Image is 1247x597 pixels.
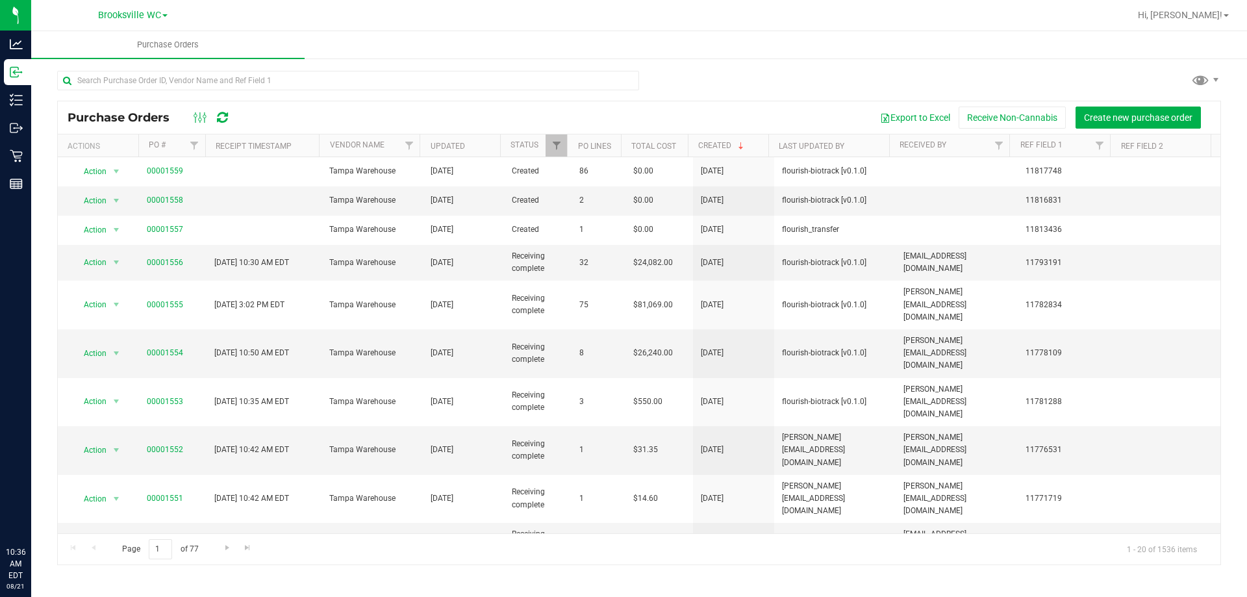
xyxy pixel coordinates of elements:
[782,194,888,207] span: flourish-biotrack [v0.1.0]
[633,396,662,408] span: $550.00
[782,257,888,269] span: flourish-biotrack [v0.1.0]
[701,223,724,236] span: [DATE]
[108,344,124,362] span: select
[108,221,124,239] span: select
[108,441,124,459] span: select
[108,532,124,550] span: select
[701,194,724,207] span: [DATE]
[431,396,453,408] span: [DATE]
[214,444,289,456] span: [DATE] 10:42 AM EDT
[701,492,724,505] span: [DATE]
[633,165,653,177] span: $0.00
[10,66,23,79] inline-svg: Inbound
[633,223,653,236] span: $0.00
[120,39,216,51] span: Purchase Orders
[98,10,161,21] span: Brooksville WC
[431,444,453,456] span: [DATE]
[1089,134,1110,157] a: Filter
[147,397,183,406] a: 00001553
[72,490,107,508] span: Action
[512,438,564,463] span: Receiving complete
[959,107,1066,129] button: Receive Non-Cannabis
[431,142,465,151] a: Updated
[1026,299,1111,311] span: 11782834
[900,140,946,149] a: Received By
[701,165,724,177] span: [DATE]
[1026,223,1111,236] span: 11813436
[579,347,618,359] span: 8
[701,299,724,311] span: [DATE]
[329,396,415,408] span: Tampa Warehouse
[13,493,52,532] iframe: Resource center
[988,134,1009,157] a: Filter
[779,142,844,151] a: Last Updated By
[108,192,124,210] span: select
[72,344,107,362] span: Action
[782,165,888,177] span: flourish-biotrack [v0.1.0]
[147,445,183,454] a: 00001552
[1121,142,1163,151] a: Ref Field 2
[57,71,639,90] input: Search Purchase Order ID, Vendor Name and Ref Field 1
[329,194,415,207] span: Tampa Warehouse
[10,121,23,134] inline-svg: Outbound
[510,140,538,149] a: Status
[903,480,1009,518] span: [PERSON_NAME][EMAIL_ADDRESS][DOMAIN_NAME]
[108,490,124,508] span: select
[1026,257,1111,269] span: 11793191
[10,177,23,190] inline-svg: Reports
[1026,194,1111,207] span: 11816831
[633,299,673,311] span: $81,069.00
[579,223,618,236] span: 1
[329,223,415,236] span: Tampa Warehouse
[579,257,618,269] span: 32
[903,335,1009,372] span: [PERSON_NAME][EMAIL_ADDRESS][DOMAIN_NAME]
[631,142,676,151] a: Total Cost
[903,286,1009,324] span: [PERSON_NAME][EMAIL_ADDRESS][DOMAIN_NAME]
[431,299,453,311] span: [DATE]
[214,299,284,311] span: [DATE] 3:02 PM EDT
[579,492,618,505] span: 1
[701,257,724,269] span: [DATE]
[782,223,888,236] span: flourish_transfer
[214,492,289,505] span: [DATE] 10:42 AM EDT
[238,539,257,557] a: Go to the last page
[701,396,724,408] span: [DATE]
[1026,347,1111,359] span: 11778109
[10,94,23,107] inline-svg: Inventory
[329,492,415,505] span: Tampa Warehouse
[512,341,564,366] span: Receiving complete
[872,107,959,129] button: Export to Excel
[68,110,183,125] span: Purchase Orders
[782,431,888,469] span: [PERSON_NAME][EMAIL_ADDRESS][DOMAIN_NAME]
[579,165,618,177] span: 86
[147,225,183,234] a: 00001557
[903,431,1009,469] span: [PERSON_NAME][EMAIL_ADDRESS][DOMAIN_NAME]
[218,539,236,557] a: Go to the next page
[214,257,289,269] span: [DATE] 10:30 AM EDT
[72,221,107,239] span: Action
[1138,10,1222,20] span: Hi, [PERSON_NAME]!
[512,250,564,275] span: Receiving complete
[701,444,724,456] span: [DATE]
[1026,396,1111,408] span: 11781288
[72,392,107,411] span: Action
[512,223,564,236] span: Created
[31,31,305,58] a: Purchase Orders
[633,444,658,456] span: $31.35
[149,140,166,149] a: PO #
[782,480,888,518] span: [PERSON_NAME][EMAIL_ADDRESS][DOMAIN_NAME]
[147,166,183,175] a: 00001559
[330,140,384,149] a: Vendor Name
[512,165,564,177] span: Created
[512,528,564,553] span: Receiving complete
[579,396,618,408] span: 3
[149,539,172,559] input: 1
[108,392,124,411] span: select
[431,347,453,359] span: [DATE]
[184,134,205,157] a: Filter
[147,348,183,357] a: 00001554
[147,494,183,503] a: 00001551
[329,165,415,177] span: Tampa Warehouse
[214,347,289,359] span: [DATE] 10:50 AM EDT
[431,492,453,505] span: [DATE]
